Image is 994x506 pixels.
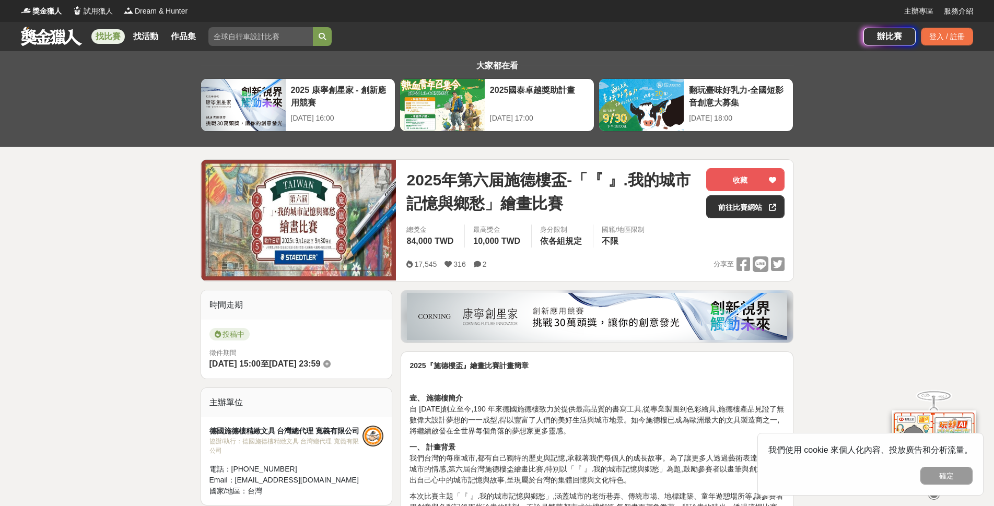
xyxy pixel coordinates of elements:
[406,225,456,235] span: 總獎金
[473,225,523,235] span: 最高獎金
[209,437,363,455] div: 協辦/執行： 德國施德樓精緻文具 台灣總代理 寬義有限公司
[453,260,465,268] span: 316
[209,475,363,486] div: Email： [EMAIL_ADDRESS][DOMAIN_NAME]
[599,78,793,132] a: 翻玩臺味好乳力-全國短影音創意大募集[DATE] 18:00
[209,328,250,340] span: 投稿中
[689,84,788,108] div: 翻玩臺味好乳力-全國短影音創意大募集
[602,237,618,245] span: 不限
[32,6,62,17] span: 獎金獵人
[261,359,269,368] span: 至
[291,84,390,108] div: 2025 康寧創星家 - 創新應用競賽
[483,260,487,268] span: 2
[410,393,785,437] p: 自 [DATE]創立至今,190 年來德國施德樓致力於提供最高品質的書寫工具,從專業製圖到色彩繪具,施德樓產品見證了無數偉大設計夢想的一一成型,得以豐富了人們的美好生活與城市地景。如今施德樓已成...
[407,293,787,340] img: be6ed63e-7b41-4cb8-917a-a53bd949b1b4.png
[540,237,582,245] span: 依各組規定
[201,290,392,320] div: 時間走期
[209,359,261,368] span: [DATE] 15:00
[410,443,455,451] strong: 一、 計畫背景
[410,394,463,402] strong: 壹、 施德樓簡介
[706,195,785,218] a: 前往比賽網站
[209,426,363,437] div: 德國施德樓精緻文具 台灣總代理 寬義有限公司
[209,487,248,495] span: 國家/地區：
[714,256,734,272] span: 分享至
[406,237,453,245] span: 84,000 TWD
[706,168,785,191] button: 收藏
[129,29,162,44] a: 找活動
[84,6,113,17] span: 試用獵人
[602,225,645,235] div: 國籍/地區限制
[167,29,200,44] a: 作品集
[91,29,125,44] a: 找比賽
[291,113,390,124] div: [DATE] 16:00
[904,6,933,17] a: 主辦專區
[248,487,262,495] span: 台灣
[414,260,437,268] span: 17,545
[201,388,392,417] div: 主辦單位
[768,445,973,454] span: 我們使用 cookie 來個人化內容、投放廣告和分析流量。
[201,78,395,132] a: 2025 康寧創星家 - 創新應用競賽[DATE] 16:00
[201,160,396,280] img: Cover Image
[123,5,134,16] img: Logo
[944,6,973,17] a: 服務介紹
[490,113,589,124] div: [DATE] 17:00
[490,84,589,108] div: 2025國泰卓越獎助計畫
[72,5,83,16] img: Logo
[21,6,62,17] a: Logo獎金獵人
[123,6,188,17] a: LogoDream & Hunter
[892,410,976,479] img: d2146d9a-e6f6-4337-9592-8cefde37ba6b.png
[410,442,785,486] p: 我們台灣的每座城市,都有自己獨特的歷史與記憶,承載著我們每個人的成長故事。為了讓更多人透過藝術表達對自己城市的情感,第六屆台灣施德樓盃繪畫比賽,特別以「『 』.我的城市記憶與鄉愁」為題,鼓勵參賽...
[209,349,237,357] span: 徵件期間
[474,61,521,70] span: 大家都在看
[473,237,520,245] span: 10,000 TWD
[135,6,188,17] span: Dream & Hunter
[410,361,528,370] strong: 2025『施德樓盃』繪畫比賽計畫簡章
[921,28,973,45] div: 登入 / 註冊
[72,6,113,17] a: Logo試用獵人
[689,113,788,124] div: [DATE] 18:00
[400,78,594,132] a: 2025國泰卓越獎助計畫[DATE] 17:00
[920,467,973,485] button: 確定
[863,28,916,45] a: 辦比賽
[208,27,313,46] input: 全球自行車設計比賽
[209,464,363,475] div: 電話： [PHONE_NUMBER]
[269,359,320,368] span: [DATE] 23:59
[21,5,31,16] img: Logo
[540,225,584,235] div: 身分限制
[406,168,698,215] span: 2025年第六届施德樓盃-「『 』.我的城市記憶與鄉愁」繪畫比賽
